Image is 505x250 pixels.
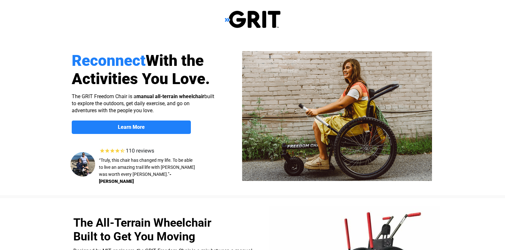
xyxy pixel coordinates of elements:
[136,93,204,99] strong: manual all-terrain wheelchair
[118,124,145,130] strong: Learn More
[146,51,204,70] span: With the
[72,121,191,134] a: Learn More
[72,51,146,70] span: Reconnect
[72,93,214,113] span: The GRIT Freedom Chair is a built to explore the outdoors, get daily exercise, and go on adventur...
[99,158,195,177] span: “Truly, this chair has changed my life. To be able to live an amazing trail life with [PERSON_NAM...
[73,216,211,243] span: The All-Terrain Wheelchair Built to Get You Moving
[72,70,210,88] span: Activities You Love.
